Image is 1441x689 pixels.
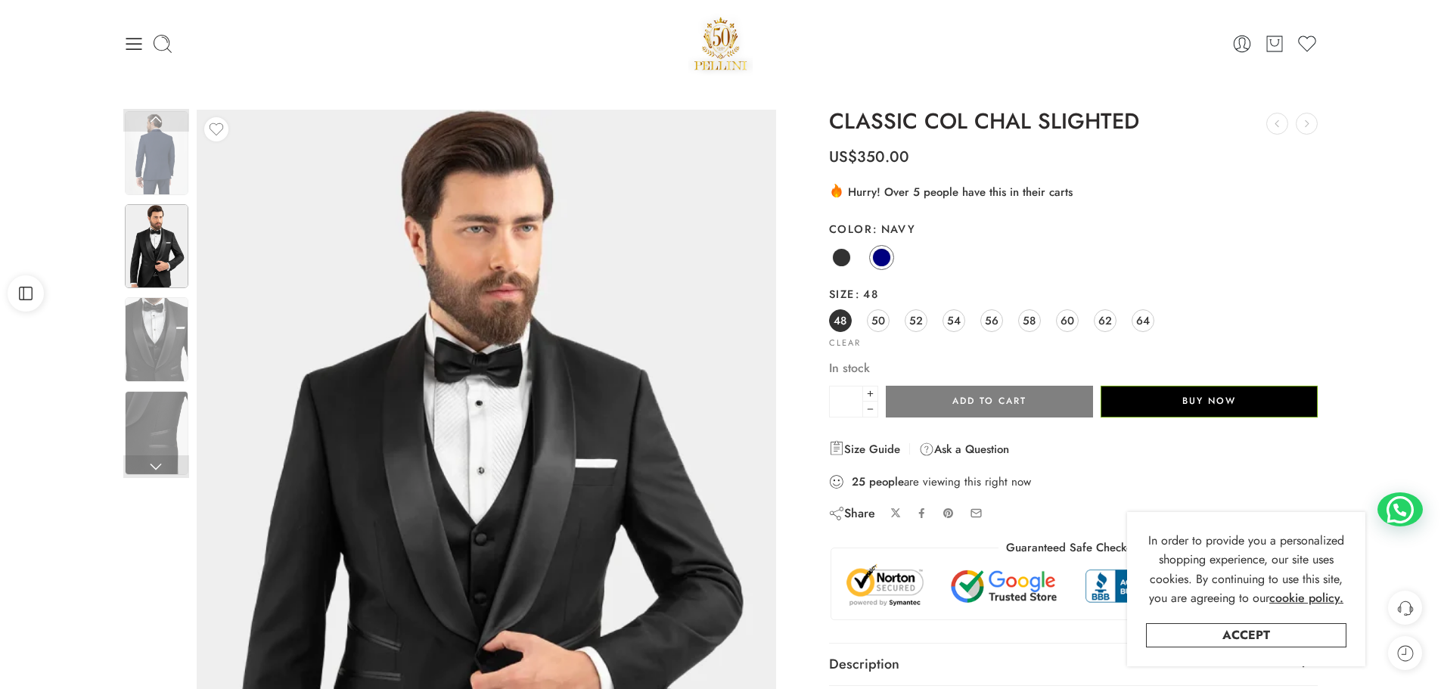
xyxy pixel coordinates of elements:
a: 48 [829,309,852,332]
a: cookie policy. [1269,588,1343,608]
a: Accept [1146,623,1346,647]
a: Wishlist [1297,33,1318,54]
label: Size [829,287,1318,302]
button: Buy Now [1101,386,1318,417]
a: Pellini - [688,11,753,76]
span: 60 [1061,310,1074,331]
a: 60 [1056,309,1079,332]
a: 54 [943,309,965,332]
span: 48 [834,310,846,331]
span: In order to provide you a personalized shopping experience, our site uses cookies. By continuing ... [1148,532,1344,607]
label: Color [829,222,1318,237]
button: Add to cart [886,386,1093,417]
span: 54 [947,310,961,331]
legend: Guaranteed Safe Checkout [998,540,1149,556]
span: 64 [1136,310,1150,331]
img: Trust [843,563,1305,608]
a: Share on Facebook [916,507,927,519]
a: 56 [980,309,1003,332]
p: In stock [829,358,1318,378]
span: 58 [1023,310,1036,331]
span: US$ [829,146,857,168]
bdi: 350.00 [829,146,909,168]
a: 64 [1132,309,1154,332]
span: 62 [1098,310,1112,331]
a: Cart [1264,33,1285,54]
a: Size Guide [829,440,900,458]
span: 56 [985,310,998,331]
img: Pellini [688,11,753,76]
img: Ceremony Website 2Artboard 54 [125,297,188,381]
a: Pin on Pinterest [943,507,955,520]
a: 58 [1018,309,1041,332]
img: Ceremony Website 2Artboard 54 [125,204,188,288]
strong: people [869,474,904,489]
a: 52 [905,309,927,332]
div: Hurry! Over 5 people have this in their carts [829,182,1318,200]
a: 50 [867,309,890,332]
span: 52 [909,310,923,331]
div: Share [829,505,875,522]
span: 48 [855,286,878,302]
a: Share on X [890,507,902,519]
input: Product quantity [829,386,863,417]
span: Navy [872,221,915,237]
a: Description [829,644,1318,686]
a: Login / Register [1231,33,1253,54]
img: Ceremony Website 2Artboard 54 [125,391,188,475]
a: Ask a Question [919,440,1009,458]
img: Ceremony Website 2Artboard 54 [125,111,188,195]
a: Clear options [829,339,861,347]
a: 62 [1094,309,1116,332]
div: are viewing this right now [829,473,1318,490]
strong: 25 [852,474,865,489]
span: 50 [871,310,885,331]
h1: CLASSIC COL CHAL SLIGHTED [829,110,1318,134]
